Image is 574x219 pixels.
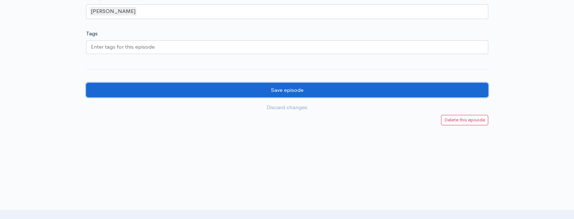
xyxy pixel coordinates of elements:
input: Save episode [86,83,488,98]
a: Discard changes [86,100,488,115]
div: [PERSON_NAME] [90,7,137,16]
small: Delete this episode [444,117,485,123]
label: Tags [86,30,98,38]
a: Delete this episode [441,115,488,125]
input: Enter tags for this episode [91,43,156,51]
